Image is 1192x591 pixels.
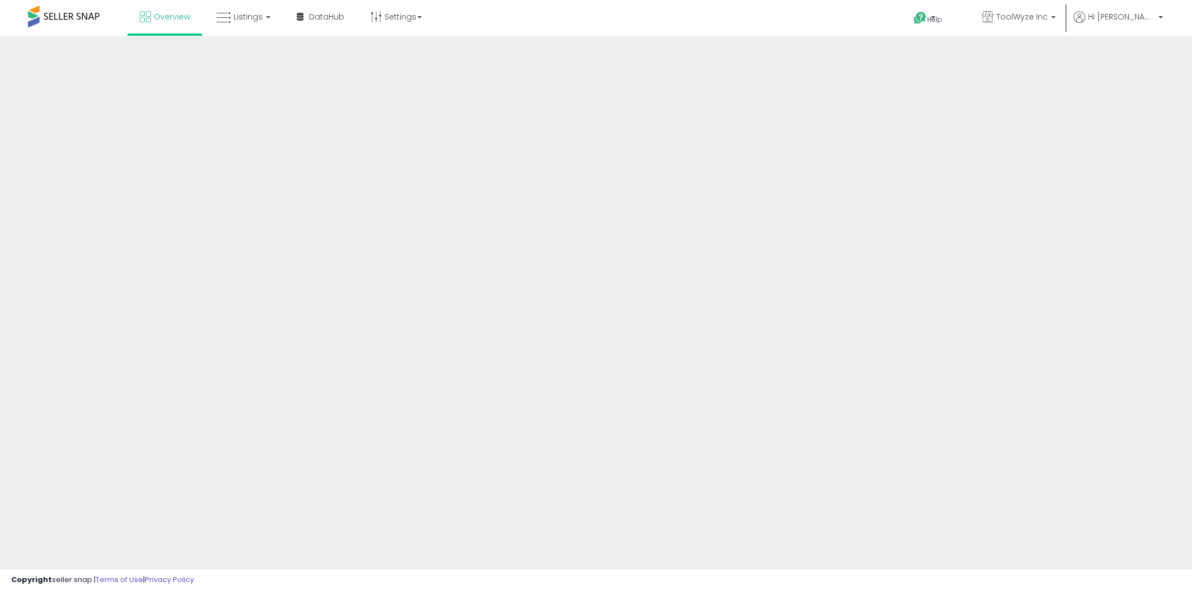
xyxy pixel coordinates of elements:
[913,11,927,25] i: Get Help
[927,15,942,24] span: Help
[1088,11,1155,22] span: Hi [PERSON_NAME]
[309,11,344,22] span: DataHub
[1074,11,1163,36] a: Hi [PERSON_NAME]
[154,11,190,22] span: Overview
[905,3,964,36] a: Help
[996,11,1048,22] span: ToolWyze Inc
[234,11,263,22] span: Listings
